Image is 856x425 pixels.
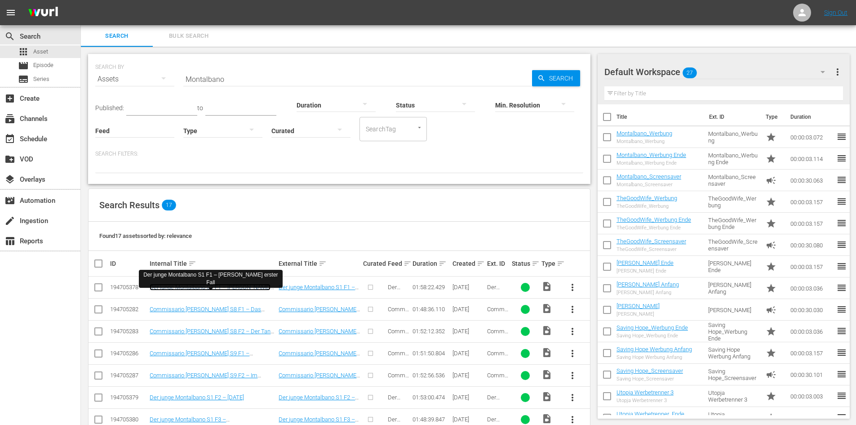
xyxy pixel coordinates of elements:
[766,175,776,186] span: Ad
[412,258,449,269] div: Duration
[567,304,578,315] span: more_vert
[562,299,583,320] button: more_vert
[279,284,359,297] a: Der junge Montalbano S1 F1 – [PERSON_NAME] erster Fall
[388,372,410,406] span: Commissario [PERSON_NAME]
[4,113,15,124] span: Channels
[766,348,776,358] span: Promo
[541,347,552,358] span: Video
[567,392,578,403] span: more_vert
[150,306,265,319] a: Commissario [PERSON_NAME] S8 F1 – Das Ritual der Rache
[616,290,679,295] div: [PERSON_NAME] Anfang
[541,258,559,269] div: Type
[487,306,509,367] span: Commissario [PERSON_NAME] S8 F1 – Das Ritual der Rache
[836,390,847,401] span: reorder
[18,46,29,57] span: Asset
[110,394,147,401] div: 194705379
[787,385,836,407] td: 00:00:03.003
[150,258,276,269] div: Internal Title
[604,59,834,85] div: Default Workspace
[541,391,552,402] span: Video
[452,350,484,357] div: [DATE]
[388,306,410,340] span: Commissario [PERSON_NAME]
[415,123,424,132] button: Open
[567,326,578,337] span: more_vert
[616,346,692,353] a: Saving Hope Werbung Anfang
[616,311,660,317] div: [PERSON_NAME]
[787,148,836,170] td: 00:00:03.114
[452,394,484,401] div: [DATE]
[562,387,583,408] button: more_vert
[388,258,410,269] div: Feed
[766,197,776,207] span: Promo
[705,234,762,256] td: TheGoodWife_Screensaver
[567,414,578,425] span: more_vert
[787,126,836,148] td: 00:00:03.072
[452,306,484,313] div: [DATE]
[512,258,539,269] div: Status
[836,369,847,380] span: reorder
[766,283,776,294] span: Promo
[705,126,762,148] td: Montalbano_Werbung
[705,191,762,213] td: TheGoodWife_Werbung
[110,350,147,357] div: 194705286
[388,394,408,421] span: Der junge Montalbano
[487,350,509,417] span: Commissario [PERSON_NAME] S9 F1 – [PERSON_NAME] Lächeln
[787,234,836,256] td: 00:00:30.080
[616,182,681,188] div: Montalbano_Screensaver
[412,350,449,357] div: 01:51:50.804
[110,260,147,267] div: ID
[704,104,761,130] th: Ext. ID
[616,173,681,180] a: Montalbano_Screensaver
[22,2,65,23] img: ans4CAIJ8jUAAAAAAAAAAAAAAAAAAAAAAAAgQb4GAAAAAAAAAAAAAAAAAAAAAAAAJMjXAAAAAAAAAAAAAAAAAAAAAAAAgAT5G...
[452,328,484,335] div: [DATE]
[616,152,686,158] a: Montalbano_Werbung Ende
[616,238,686,245] a: TheGoodWife_Screensaver
[705,385,762,407] td: Utopja Werbetrenner 3
[412,372,449,379] div: 01:52:56.536
[99,200,160,210] span: Search Results
[279,328,360,341] a: Commissario [PERSON_NAME] S8 F2 – Der Tanz der Möwe
[110,306,147,313] div: 194705282
[33,75,49,84] span: Series
[532,70,580,86] button: Search
[616,130,672,137] a: Montalbano_Werbung
[18,74,29,85] span: Series
[412,284,449,291] div: 01:58:22.429
[562,365,583,386] button: more_vert
[787,191,836,213] td: 00:00:03.157
[705,148,762,170] td: Montalbano_Werbung Ende
[785,104,839,130] th: Duration
[705,170,762,191] td: Montalbano_Screensaver
[616,104,704,130] th: Title
[836,326,847,336] span: reorder
[363,260,385,267] div: Curated
[705,321,762,342] td: Saving Hope_Werbung Ende
[110,372,147,379] div: 194705287
[705,277,762,299] td: [PERSON_NAME] Anfang
[412,394,449,401] div: 01:53:00.474
[616,367,683,374] a: Saving Hope_Screensaver
[388,328,410,362] span: Commissario [PERSON_NAME]
[760,104,785,130] th: Type
[412,328,449,335] div: 01:52:12.352
[487,328,509,382] span: Commissario [PERSON_NAME] S8 F2 – Der Tanz der Möwe
[4,134,15,144] span: Schedule
[616,303,660,309] a: [PERSON_NAME]
[541,281,552,292] span: Video
[4,174,15,185] span: Overlays
[616,376,683,382] div: Saving Hope_Screensaver
[4,93,15,104] span: Create
[616,259,674,266] a: [PERSON_NAME] Ende
[787,342,836,364] td: 00:00:03.157
[766,412,776,423] span: Promo
[836,153,847,164] span: reorder
[787,364,836,385] td: 00:00:30.101
[766,132,776,143] span: Promo
[33,61,53,70] span: Episode
[412,416,449,423] div: 01:48:39.847
[705,213,762,234] td: TheGoodWife_Werbung Ende
[150,328,274,341] a: Commissario [PERSON_NAME] S8 F2 – Der Tanz der Möwe
[616,411,684,417] a: Utopja Werbetrenner_Ende
[158,31,219,41] span: Bulk Search
[562,343,583,364] button: more_vert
